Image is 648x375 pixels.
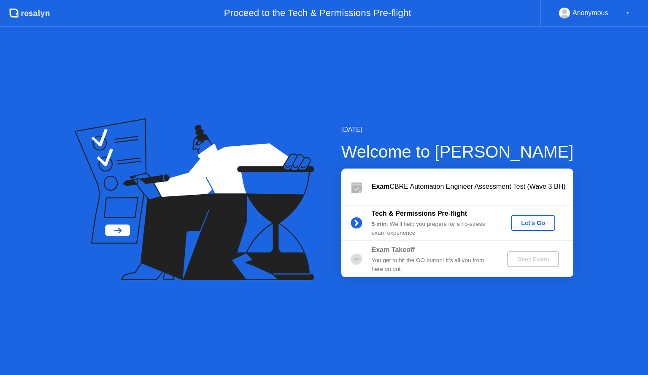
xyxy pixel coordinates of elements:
div: You get to hit the GO button! It’s all you from here on out [372,256,493,273]
div: Welcome to [PERSON_NAME] [341,139,574,164]
div: : We’ll help you prepare for a no-stress exam experience [372,220,493,237]
div: Let's Go [514,220,552,226]
div: [DATE] [341,125,574,135]
b: Tech & Permissions Pre-flight [372,210,467,217]
div: ▼ [626,8,630,19]
b: Exam Takeoff [372,246,415,253]
div: CBRE Automation Engineer Assessment Test (Wave 3 BH) [372,182,573,192]
div: Start Exam [510,256,556,262]
div: Anonymous [572,8,608,19]
b: Exam [372,183,390,190]
b: 5 min [372,221,387,227]
button: Let's Go [511,215,555,231]
button: Start Exam [507,251,559,267]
